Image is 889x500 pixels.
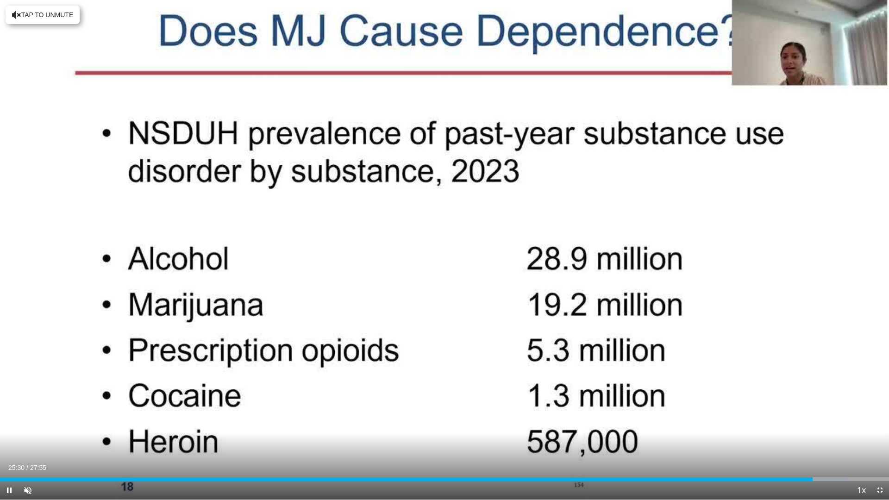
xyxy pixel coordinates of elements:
button: Playback Rate [852,481,870,500]
button: Tap to unmute [6,6,80,24]
span: / [26,464,28,471]
button: Exit Fullscreen [870,481,889,500]
span: 25:30 [8,464,25,471]
span: 27:55 [30,464,46,471]
button: Unmute [19,481,37,500]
